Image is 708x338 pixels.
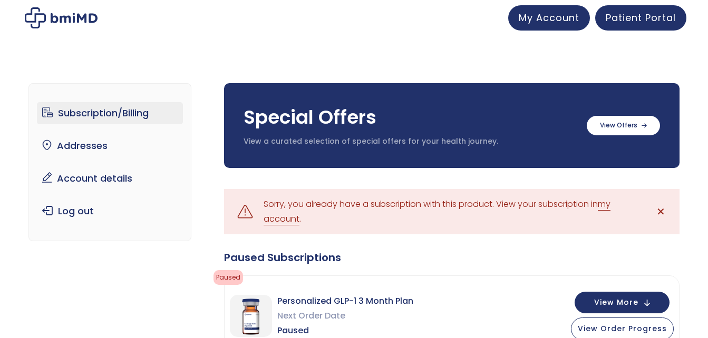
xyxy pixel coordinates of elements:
span: ✕ [656,204,665,219]
span: Personalized GLP-1 3 Month Plan [277,294,413,309]
nav: Account pages [28,83,191,241]
span: My Account [519,11,579,24]
span: Patient Portal [606,11,676,24]
p: View a curated selection of special offers for your health journey. [244,136,576,147]
span: Next Order Date [277,309,413,323]
h3: Special Offers [244,104,576,131]
a: My Account [508,5,590,31]
a: Addresses [37,135,183,157]
button: View More [575,292,670,313]
div: Sorry, you already have a subscription with this product. View your subscription in . [264,197,640,226]
span: Paused [214,270,243,285]
a: Patient Portal [595,5,686,31]
a: Account details [37,167,183,190]
span: Paused [277,323,413,338]
a: ✕ [651,201,672,222]
span: View More [594,299,638,306]
img: My account [25,7,98,28]
a: Subscription/Billing [37,102,183,124]
div: Paused Subscriptions [224,250,680,265]
span: View Order Progress [578,323,667,334]
img: Personalized GLP-1 3 Month Plan [230,295,272,337]
a: Log out [37,200,183,222]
